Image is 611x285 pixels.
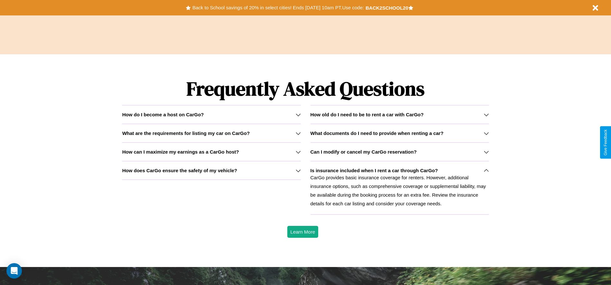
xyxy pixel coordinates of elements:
h3: How do I become a host on CarGo? [122,112,204,117]
h3: What are the requirements for listing my car on CarGo? [122,130,250,136]
h3: What documents do I need to provide when renting a car? [310,130,444,136]
div: Open Intercom Messenger [6,263,22,279]
h3: How old do I need to be to rent a car with CarGo? [310,112,424,117]
b: BACK2SCHOOL20 [366,5,408,11]
p: CarGo provides basic insurance coverage for renters. However, additional insurance options, such ... [310,173,489,208]
button: Back to School savings of 20% in select cities! Ends [DATE] 10am PT.Use code: [191,3,365,12]
h3: Can I modify or cancel my CarGo reservation? [310,149,417,155]
div: Give Feedback [603,129,608,156]
h3: How can I maximize my earnings as a CarGo host? [122,149,239,155]
h3: Is insurance included when I rent a car through CarGo? [310,168,438,173]
h3: How does CarGo ensure the safety of my vehicle? [122,168,237,173]
button: Learn More [287,226,319,238]
h1: Frequently Asked Questions [122,72,489,105]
